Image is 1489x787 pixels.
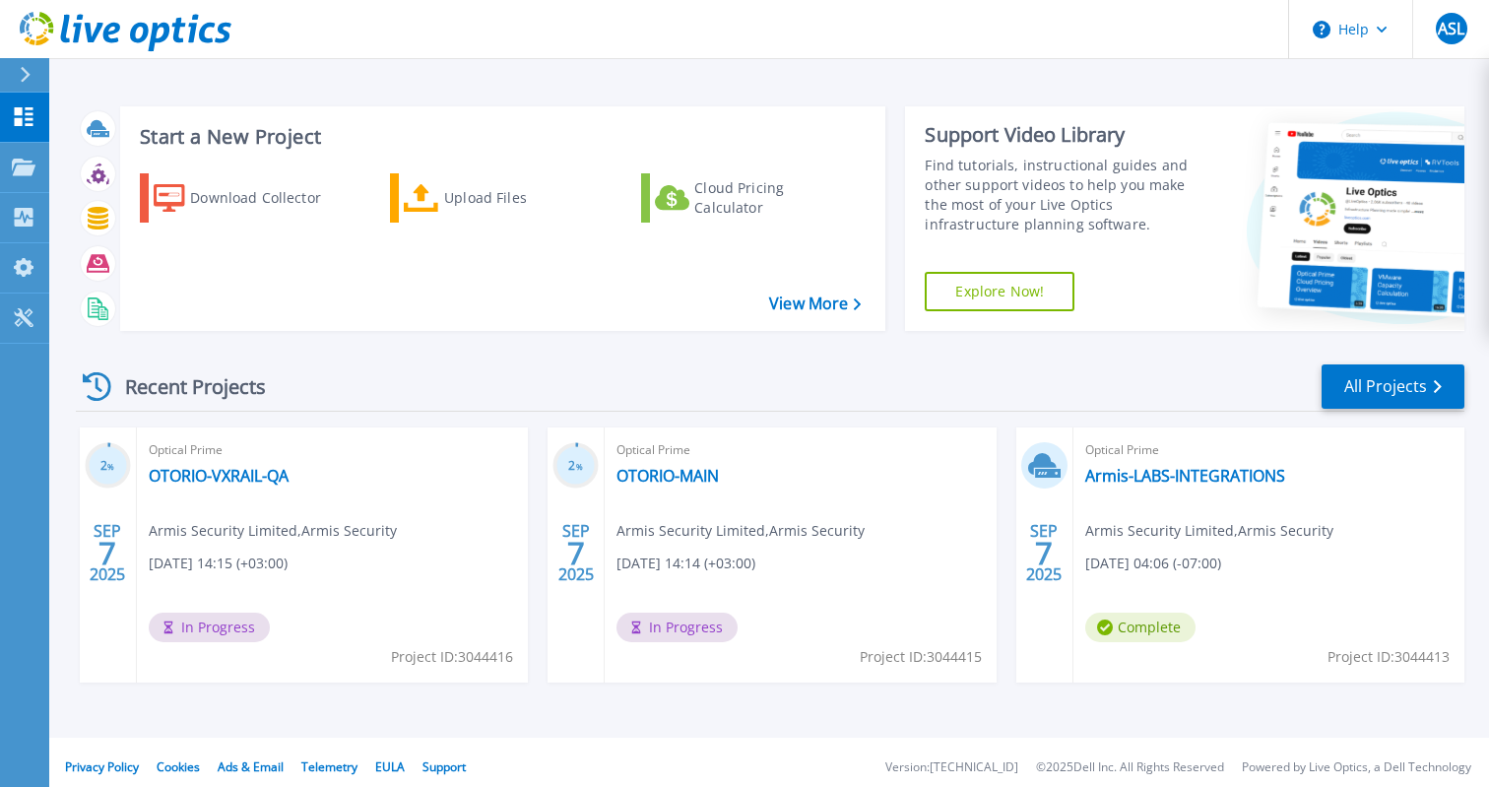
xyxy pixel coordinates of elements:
[616,439,984,461] span: Optical Prime
[85,455,131,478] h3: 2
[1085,439,1453,461] span: Optical Prime
[98,545,116,561] span: 7
[616,553,755,574] span: [DATE] 14:14 (+03:00)
[89,517,126,589] div: SEP 2025
[557,517,595,589] div: SEP 2025
[140,126,861,148] h3: Start a New Project
[301,758,357,775] a: Telemetry
[1085,466,1285,486] a: Armis-LABS-INTEGRATIONS
[149,439,516,461] span: Optical Prime
[925,272,1074,311] a: Explore Now!
[576,461,583,472] span: %
[552,455,599,478] h3: 2
[1085,613,1196,642] span: Complete
[149,553,288,574] span: [DATE] 14:15 (+03:00)
[157,758,200,775] a: Cookies
[107,461,114,472] span: %
[1085,553,1221,574] span: [DATE] 04:06 (-07:00)
[616,613,738,642] span: In Progress
[567,545,585,561] span: 7
[444,178,602,218] div: Upload Files
[641,173,861,223] a: Cloud Pricing Calculator
[422,758,466,775] a: Support
[1242,761,1471,774] li: Powered by Live Optics, a Dell Technology
[694,178,852,218] div: Cloud Pricing Calculator
[190,178,348,218] div: Download Collector
[140,173,359,223] a: Download Collector
[1025,517,1063,589] div: SEP 2025
[616,466,719,486] a: OTORIO-MAIN
[390,173,610,223] a: Upload Files
[149,520,397,542] span: Armis Security Limited , Armis Security
[76,362,292,411] div: Recent Projects
[860,646,982,668] span: Project ID: 3044415
[925,156,1205,234] div: Find tutorials, instructional guides and other support videos to help you make the most of your L...
[1327,646,1450,668] span: Project ID: 3044413
[1322,364,1464,409] a: All Projects
[218,758,284,775] a: Ads & Email
[1035,545,1053,561] span: 7
[1036,761,1224,774] li: © 2025 Dell Inc. All Rights Reserved
[1438,21,1464,36] span: ASL
[65,758,139,775] a: Privacy Policy
[375,758,405,775] a: EULA
[391,646,513,668] span: Project ID: 3044416
[769,295,861,313] a: View More
[1085,520,1333,542] span: Armis Security Limited , Armis Security
[149,613,270,642] span: In Progress
[149,466,289,486] a: OTORIO-VXRAIL-QA
[925,122,1205,148] div: Support Video Library
[616,520,865,542] span: Armis Security Limited , Armis Security
[885,761,1018,774] li: Version: [TECHNICAL_ID]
